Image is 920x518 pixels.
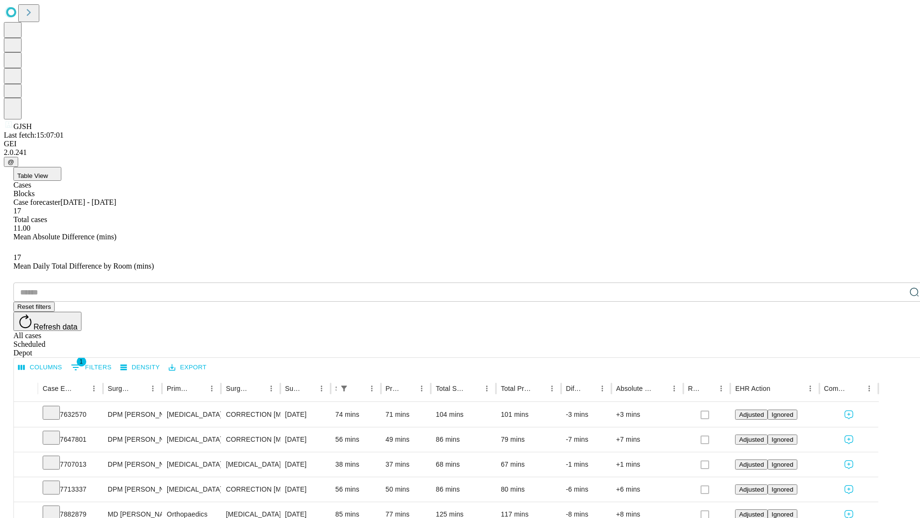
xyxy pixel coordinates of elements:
span: Ignored [771,461,793,468]
span: Refresh data [34,323,78,331]
span: Ignored [771,486,793,493]
button: Expand [19,482,33,498]
button: Show filters [69,360,114,375]
span: Adjusted [739,461,764,468]
button: Sort [467,382,480,395]
button: Menu [714,382,728,395]
button: Adjusted [735,435,768,445]
div: 7632570 [43,402,98,427]
div: DPM [PERSON_NAME] [PERSON_NAME] [108,402,157,427]
div: 86 mins [436,477,491,502]
div: EHR Action [735,385,770,392]
div: Comments [824,385,848,392]
button: Sort [582,382,596,395]
div: Total Predicted Duration [501,385,531,392]
div: +6 mins [616,477,678,502]
button: Menu [315,382,328,395]
span: Total cases [13,215,47,224]
div: +3 mins [616,402,678,427]
button: Menu [146,382,160,395]
span: Ignored [771,436,793,443]
span: Last fetch: 15:07:01 [4,131,64,139]
div: Scheduled In Room Duration [335,385,336,392]
button: Sort [192,382,205,395]
div: 7713337 [43,477,98,502]
button: Ignored [768,435,797,445]
div: 7707013 [43,452,98,477]
div: [MEDICAL_DATA] [167,477,216,502]
button: Sort [352,382,365,395]
span: [DATE] - [DATE] [60,198,116,206]
button: Expand [19,407,33,424]
div: Case Epic Id [43,385,73,392]
div: GEI [4,140,916,148]
button: Adjusted [735,410,768,420]
div: 104 mins [436,402,491,427]
div: -3 mins [566,402,607,427]
button: Refresh data [13,312,81,331]
div: [MEDICAL_DATA] COMPLETE EXCISION 5TH [MEDICAL_DATA] HEAD [226,452,275,477]
span: Adjusted [739,436,764,443]
button: Menu [804,382,817,395]
div: Primary Service [167,385,191,392]
div: Absolute Difference [616,385,653,392]
button: Menu [862,382,876,395]
div: CORRECTION [MEDICAL_DATA], RESECTION [MEDICAL_DATA] BASE [226,477,275,502]
button: Menu [667,382,681,395]
div: -7 mins [566,427,607,452]
div: [DATE] [285,452,326,477]
div: CORRECTION [MEDICAL_DATA], [MEDICAL_DATA] [MEDICAL_DATA] [226,402,275,427]
div: 80 mins [501,477,556,502]
button: Sort [402,382,415,395]
div: 38 mins [335,452,376,477]
div: 2.0.241 [4,148,916,157]
span: 1 [77,357,86,366]
button: Sort [701,382,714,395]
span: Reset filters [17,303,51,310]
button: Table View [13,167,61,181]
div: 67 mins [501,452,556,477]
button: Sort [771,382,785,395]
button: Sort [532,382,545,395]
div: 79 mins [501,427,556,452]
span: Table View [17,172,48,179]
button: Sort [133,382,146,395]
button: Menu [205,382,218,395]
span: Adjusted [739,486,764,493]
div: +7 mins [616,427,678,452]
span: 17 [13,253,21,261]
div: [DATE] [285,402,326,427]
div: Predicted In Room Duration [386,385,401,392]
div: 49 mins [386,427,426,452]
div: Surgery Name [226,385,250,392]
button: Sort [251,382,264,395]
button: Menu [365,382,379,395]
button: Select columns [16,360,65,375]
button: Sort [849,382,862,395]
button: Menu [415,382,428,395]
div: 68 mins [436,452,491,477]
div: DPM [PERSON_NAME] [PERSON_NAME] [108,477,157,502]
button: Density [118,360,162,375]
button: Menu [264,382,278,395]
span: @ [8,158,14,165]
div: 101 mins [501,402,556,427]
span: GJSH [13,122,32,130]
div: +1 mins [616,452,678,477]
div: [MEDICAL_DATA] [167,402,216,427]
div: [DATE] [285,427,326,452]
div: 56 mins [335,427,376,452]
button: Ignored [768,459,797,470]
button: Expand [19,457,33,473]
button: Export [166,360,209,375]
div: Surgery Date [285,385,300,392]
div: Resolved in EHR [688,385,701,392]
button: Show filters [337,382,351,395]
span: Adjusted [739,411,764,418]
button: Menu [480,382,494,395]
div: [DATE] [285,477,326,502]
div: 86 mins [436,427,491,452]
button: Sort [74,382,87,395]
button: Ignored [768,484,797,494]
div: 50 mins [386,477,426,502]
